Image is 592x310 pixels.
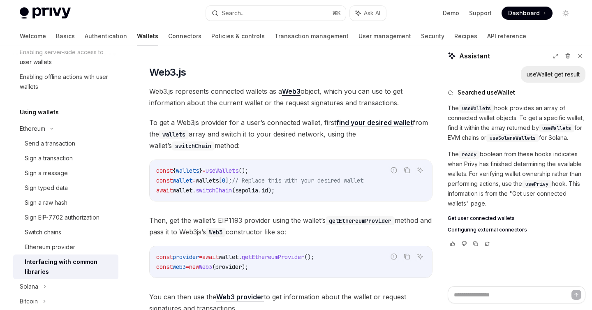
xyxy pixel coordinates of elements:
[13,240,118,254] a: Ethereum provider
[238,253,242,261] span: .
[206,228,226,237] code: Web3
[199,253,202,261] span: =
[282,87,301,95] strong: Web3
[149,117,432,151] span: To get a Web3js provider for a user’s connected wallet, first from the array and switch it to you...
[192,177,196,184] span: =
[13,180,118,195] a: Sign typed data
[462,105,491,112] span: useWallets
[448,215,515,222] span: Get user connected wallets
[85,26,127,46] a: Authentication
[222,8,245,18] div: Search...
[25,183,68,193] div: Sign typed data
[176,167,199,174] span: wallets
[20,7,71,19] img: light logo
[25,153,73,163] div: Sign a transaction
[462,151,476,158] span: ready
[206,167,238,174] span: useWallets
[212,263,215,271] span: (
[13,166,118,180] a: Sign a message
[20,282,38,291] div: Solana
[275,26,349,46] a: Transaction management
[189,263,199,271] span: new
[25,139,75,148] div: Send a transaction
[268,187,275,194] span: );
[350,6,386,21] button: Ask AI
[137,26,158,46] a: Wallets
[525,181,548,187] span: usePrivy
[149,215,432,238] span: Then, get the wallet’s EIP1193 provider using the wallet’s method and pass it to Web3js’s constru...
[261,187,268,194] span: id
[149,86,432,109] span: Web3.js represents connected wallets as a object, which you can use to get information about the ...
[13,254,118,279] a: Interfacing with common libraries
[20,124,45,134] div: Ethereum
[332,10,341,16] span: ⌘ K
[25,227,61,237] div: Switch chains
[196,177,219,184] span: wallets
[156,187,173,194] span: await
[542,125,571,132] span: useWallets
[20,107,59,117] h5: Using wallets
[25,198,67,208] div: Sign a raw hash
[13,69,118,94] a: Enabling offline actions with user wallets
[448,103,585,143] p: The hook provides an array of connected wallet objects. To get a specific wallet, find it within ...
[559,7,572,20] button: Toggle dark mode
[242,253,304,261] span: getEthereumProvider
[173,177,192,184] span: wallet
[202,167,206,174] span: =
[415,251,425,262] button: Ask AI
[469,9,492,17] a: Support
[156,177,173,184] span: const
[156,253,173,261] span: const
[13,136,118,151] a: Send a transaction
[448,227,585,233] a: Configuring external connectors
[490,135,536,141] span: useSolanaWallets
[211,26,265,46] a: Policies & controls
[173,253,199,261] span: provider
[156,167,173,174] span: const
[13,210,118,225] a: Sign EIP-7702 authorization
[358,26,411,46] a: User management
[364,9,380,17] span: Ask AI
[225,177,232,184] span: ];
[196,187,232,194] span: switchChain
[238,167,248,174] span: ();
[232,187,235,194] span: (
[527,70,580,79] div: useWallet get result
[215,263,242,271] span: provider
[282,87,301,96] a: Web3
[156,263,173,271] span: const
[20,26,46,46] a: Welcome
[216,293,264,301] a: Web3 provider
[199,263,212,271] span: Web3
[13,225,118,240] a: Switch chains
[173,167,176,174] span: {
[402,165,412,176] button: Copy the contents from the code block
[459,51,490,61] span: Assistant
[20,72,113,92] div: Enabling offline actions with user wallets
[25,242,75,252] div: Ethereum provider
[219,177,222,184] span: [
[25,168,68,178] div: Sign a message
[13,195,118,210] a: Sign a raw hash
[219,253,238,261] span: wallet
[326,216,395,225] code: getEthereumProvider
[487,26,526,46] a: API reference
[206,6,345,21] button: Search...⌘K
[25,213,99,222] div: Sign EIP-7702 authorization
[25,257,113,277] div: Interfacing with common libraries
[388,165,399,176] button: Report incorrect code
[448,88,585,97] button: Searched useWallet
[448,215,585,222] a: Get user connected wallets
[235,187,258,194] span: sepolia
[232,177,363,184] span: // Replace this with your desired wallet
[20,296,38,306] div: Bitcoin
[458,88,515,97] span: Searched useWallet
[149,66,186,79] span: Web3.js
[336,118,413,127] a: find your desired wallet
[415,165,425,176] button: Ask AI
[388,251,399,262] button: Report incorrect code
[258,187,261,194] span: .
[448,227,527,233] span: Configuring external connectors
[173,263,186,271] span: web3
[159,130,189,139] code: wallets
